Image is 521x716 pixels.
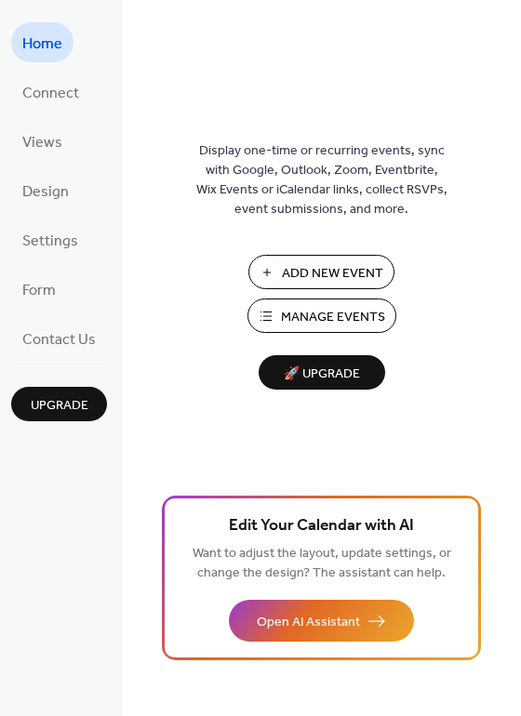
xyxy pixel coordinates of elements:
[11,170,80,210] a: Design
[22,128,62,157] span: Views
[11,219,89,259] a: Settings
[11,121,73,161] a: Views
[22,276,56,305] span: Form
[193,541,451,586] span: Want to adjust the layout, update settings, or change the design? The assistant can help.
[11,72,90,112] a: Connect
[11,387,107,421] button: Upgrade
[259,355,385,390] button: 🚀 Upgrade
[229,600,414,642] button: Open AI Assistant
[11,269,67,309] a: Form
[248,255,394,289] button: Add New Event
[22,227,78,256] span: Settings
[22,30,62,59] span: Home
[282,264,383,284] span: Add New Event
[22,178,69,206] span: Design
[11,22,73,62] a: Home
[22,325,96,354] span: Contact Us
[196,141,448,219] span: Display one-time or recurring events, sync with Google, Outlook, Zoom, Eventbrite, Wix Events or ...
[11,318,107,358] a: Contact Us
[281,308,385,327] span: Manage Events
[22,79,79,108] span: Connect
[270,362,374,387] span: 🚀 Upgrade
[257,613,360,632] span: Open AI Assistant
[247,298,396,333] button: Manage Events
[31,396,88,416] span: Upgrade
[229,513,414,539] span: Edit Your Calendar with AI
